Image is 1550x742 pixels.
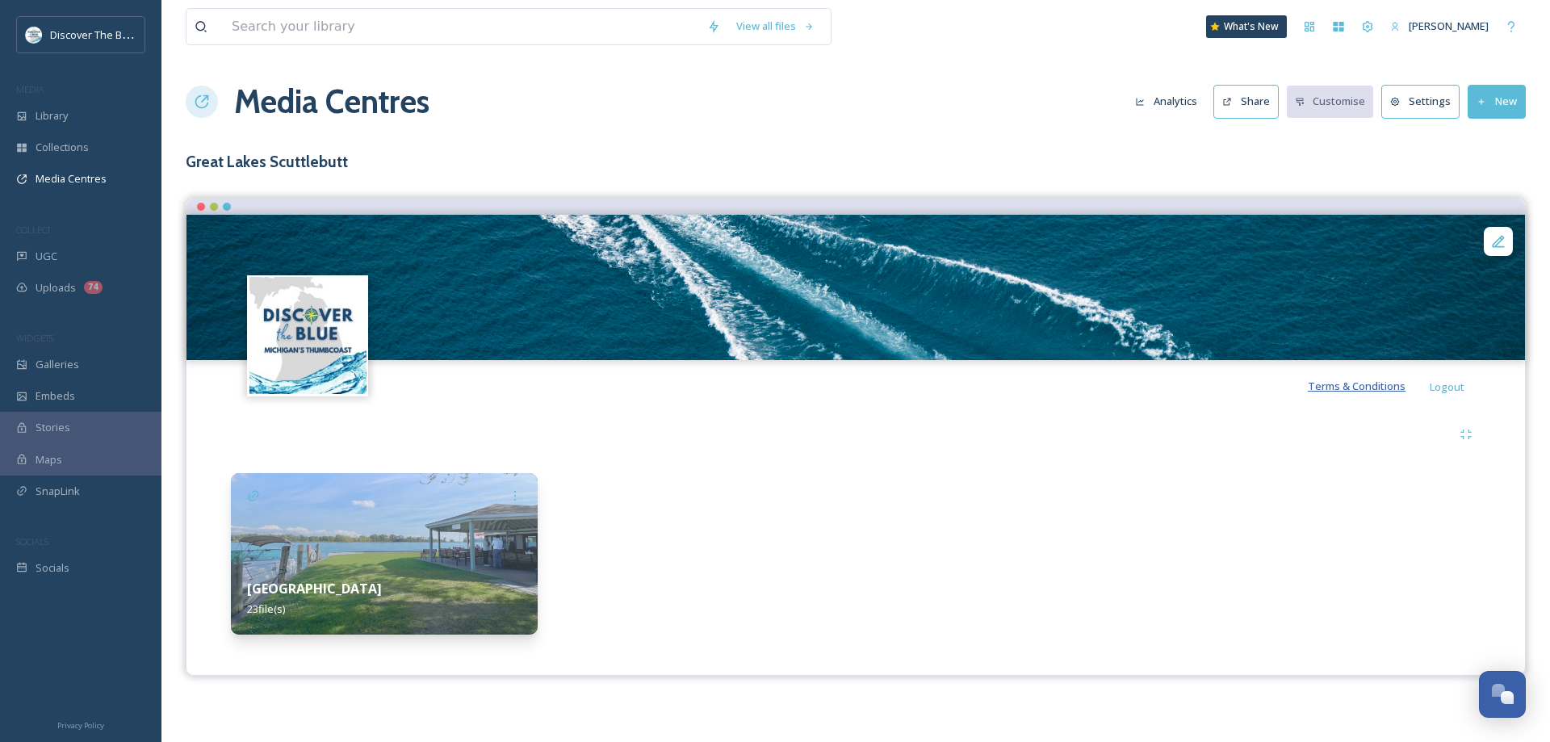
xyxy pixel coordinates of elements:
span: 23 file(s) [247,602,285,616]
span: UGC [36,249,57,264]
span: Terms & Conditions [1308,379,1405,393]
a: Settings [1381,85,1468,118]
h3: Great Lakes Scuttlebutt [186,150,1526,174]
span: Maps [36,452,62,467]
span: Embeds [36,388,75,404]
span: Logout [1430,379,1464,394]
a: Analytics [1127,86,1213,117]
button: Settings [1381,85,1460,118]
img: 1710423113617.jpeg [26,27,42,43]
a: Customise [1287,86,1382,117]
a: What's New [1206,15,1287,38]
button: Open Chat [1479,671,1526,718]
span: Stories [36,420,70,435]
span: WIDGETS [16,332,53,344]
img: 1710423113617.jpeg [249,277,367,394]
a: [PERSON_NAME] [1382,10,1497,42]
span: Galleries [36,357,79,372]
span: MEDIA [16,83,44,95]
span: Discover The Blue [50,27,137,42]
img: 19e867e1-fe0e-4d95-93bd-1c263397d47e.jpg [231,473,538,635]
span: COLLECT [16,224,51,236]
div: 74 [84,281,103,294]
span: SOCIALS [16,535,48,547]
span: Library [36,108,68,124]
button: Share [1213,85,1279,118]
button: Customise [1287,86,1374,117]
span: Uploads [36,280,76,296]
a: Privacy Policy [57,715,104,734]
button: Analytics [1127,86,1205,117]
span: Collections [36,140,89,155]
img: Island Aerial Photo by Harsens Island Photography Permissions (2).jpg [186,215,1525,360]
span: Socials [36,560,69,576]
strong: [GEOGRAPHIC_DATA] [247,580,382,597]
span: SnapLink [36,484,80,499]
a: Terms & Conditions [1308,376,1430,396]
span: [PERSON_NAME] [1409,19,1489,33]
button: New [1468,85,1526,118]
a: Media Centres [234,78,429,126]
span: Privacy Policy [57,720,104,731]
span: Media Centres [36,171,107,187]
a: View all files [728,10,823,42]
input: Search your library [224,9,699,44]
